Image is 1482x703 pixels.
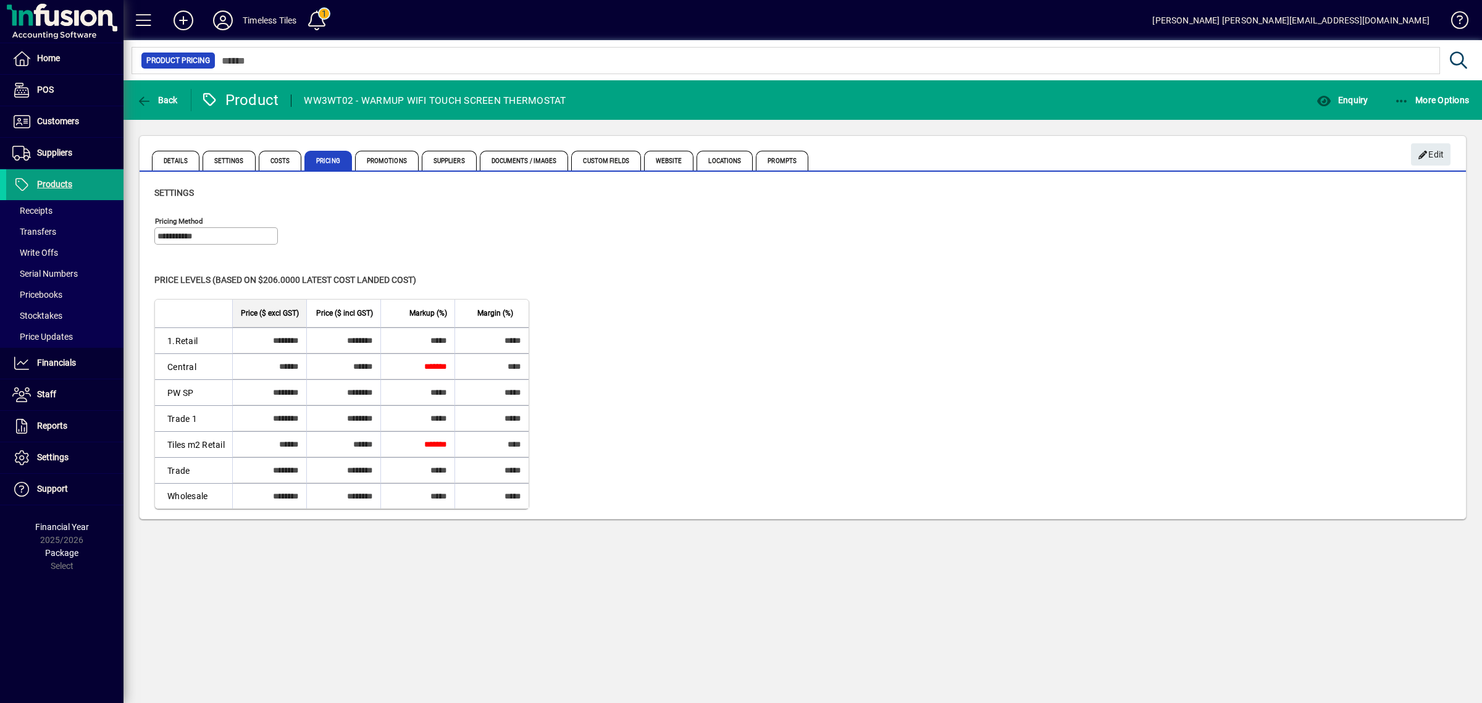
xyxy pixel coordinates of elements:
mat-label: Pricing method [155,217,203,225]
span: Serial Numbers [12,269,78,279]
app-page-header-button: Back [124,89,191,111]
span: Enquiry [1317,95,1368,105]
span: Edit [1418,145,1444,165]
span: Product Pricing [146,54,210,67]
span: Promotions [355,151,419,170]
a: Receipts [6,200,124,221]
td: 1.Retail [155,327,232,353]
a: POS [6,75,124,106]
span: Markup (%) [409,306,447,320]
span: Documents / Images [480,151,569,170]
a: Financials [6,348,124,379]
span: Locations [697,151,753,170]
a: Knowledge Base [1442,2,1467,43]
a: Support [6,474,124,505]
span: Costs [259,151,302,170]
a: Stocktakes [6,305,124,326]
span: Stocktakes [12,311,62,321]
button: Enquiry [1313,89,1371,111]
span: Back [136,95,178,105]
span: Staff [37,389,56,399]
span: Settings [203,151,256,170]
button: Back [133,89,181,111]
span: Details [152,151,199,170]
span: Website [644,151,694,170]
td: Tiles m2 Retail [155,431,232,457]
a: Home [6,43,124,74]
span: Support [37,484,68,494]
span: Price ($ excl GST) [241,306,299,320]
span: More Options [1394,95,1470,105]
span: Settings [37,452,69,462]
span: Prompts [756,151,808,170]
div: WW3WT02 - WARMUP WIFI TOUCH SCREEN THERMOSTAT [304,91,566,111]
a: Reports [6,411,124,442]
span: Financial Year [35,522,89,532]
td: Trade 1 [155,405,232,431]
span: Margin (%) [477,306,513,320]
span: Suppliers [422,151,477,170]
a: Customers [6,106,124,137]
span: Customers [37,116,79,126]
button: More Options [1391,89,1473,111]
span: Suppliers [37,148,72,158]
a: Suppliers [6,138,124,169]
span: Products [37,179,72,189]
button: Profile [203,9,243,32]
span: Custom Fields [571,151,640,170]
span: Settings [154,188,194,198]
td: PW SP [155,379,232,405]
a: Serial Numbers [6,263,124,284]
span: Transfers [12,227,56,237]
td: Central [155,353,232,379]
button: Add [164,9,203,32]
a: Price Updates [6,326,124,347]
span: Receipts [12,206,52,216]
span: Home [37,53,60,63]
span: Write Offs [12,248,58,258]
a: Pricebooks [6,284,124,305]
span: Price ($ incl GST) [316,306,373,320]
span: Financials [37,358,76,368]
span: Package [45,548,78,558]
div: [PERSON_NAME] [PERSON_NAME][EMAIL_ADDRESS][DOMAIN_NAME] [1152,11,1430,30]
div: Timeless Tiles [243,11,296,30]
a: Staff [6,379,124,410]
span: Reports [37,421,67,431]
span: Price levels (based on $206.0000 Latest cost landed cost) [154,275,416,285]
a: Settings [6,442,124,473]
td: Wholesale [155,483,232,508]
span: Pricing [304,151,352,170]
span: Price Updates [12,332,73,342]
a: Write Offs [6,242,124,263]
span: Pricebooks [12,290,62,300]
a: Transfers [6,221,124,242]
div: Product [201,90,279,110]
span: POS [37,85,54,95]
button: Edit [1411,143,1451,166]
td: Trade [155,457,232,483]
